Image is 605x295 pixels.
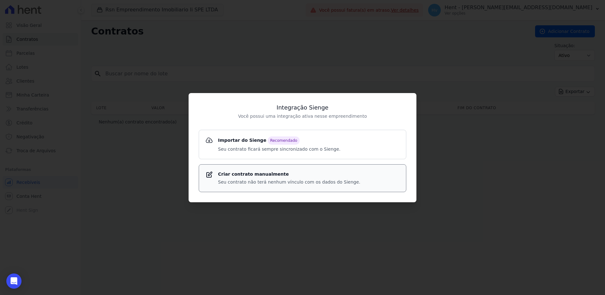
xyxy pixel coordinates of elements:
[199,164,406,192] a: Criar contrato manualmente Seu contrato não terá nenhum vínculo com os dados do Sienge.
[199,103,406,112] h3: Integração Sienge
[199,130,406,159] a: Importar do SiengeRecomendado Seu contrato ficará sempre sincronizado com o Sienge.
[199,113,406,120] p: Você possui uma integração ativa nesse empreendimento
[218,136,340,145] strong: Importar do Sienge
[6,273,22,289] div: Open Intercom Messenger
[218,179,360,185] p: Seu contrato não terá nenhum vínculo com os dados do Sienge.
[268,136,300,145] span: Recomendado
[218,146,340,153] p: Seu contrato ficará sempre sincronizado com o Sienge.
[218,171,360,178] strong: Criar contrato manualmente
